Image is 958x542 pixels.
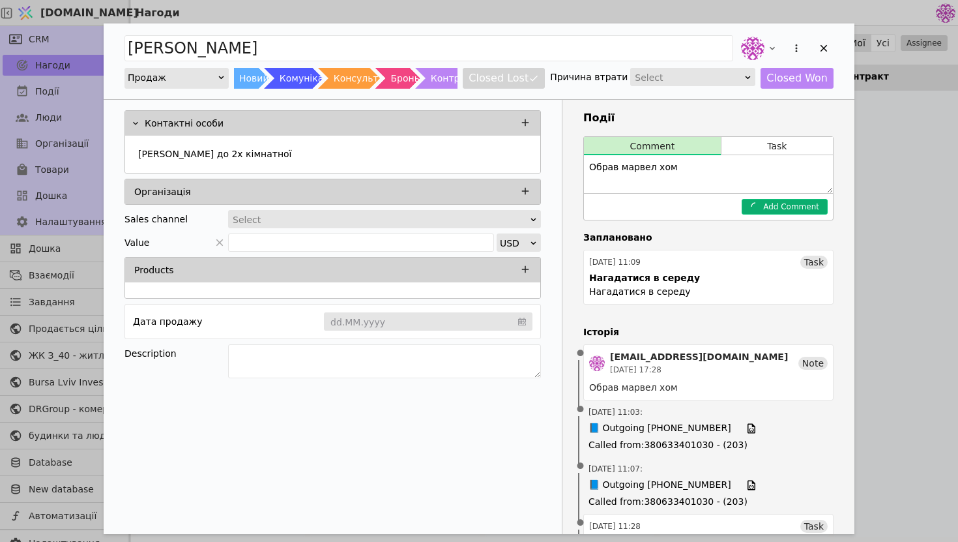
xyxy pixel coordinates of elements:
[800,520,828,533] div: Task
[584,155,833,193] textarea: Обрав марвел хом
[742,199,828,215] button: Add Comment
[800,256,828,269] div: Task
[574,393,587,427] span: •
[280,68,338,89] div: Комунікація
[589,355,605,371] img: de
[518,315,526,328] svg: calendar
[104,23,854,534] div: Add Opportunity
[589,381,828,395] div: Обрав марвел хом
[589,256,641,268] div: [DATE] 11:09
[124,210,188,228] div: Sales channel
[610,364,788,376] div: [DATE] 17:28
[589,285,691,299] div: Нагадатися в середу
[741,37,764,60] img: de
[589,271,700,285] div: Нагадатися в середу
[134,185,191,199] p: Організація
[588,463,643,475] span: [DATE] 11:07 :
[588,421,731,436] span: 📘 Outgoing [PHONE_NUMBER]
[145,117,224,130] p: Контактні особи
[584,137,721,155] button: Comment
[124,233,149,252] span: Value
[610,350,788,364] div: [EMAIL_ADDRESS][DOMAIN_NAME]
[588,406,643,418] span: [DATE] 11:03 :
[550,68,628,86] div: Причина втрати
[583,231,834,245] h4: Заплановано
[798,357,828,370] div: Note
[589,520,641,532] div: [DATE] 11:28
[588,438,828,452] span: Called from : 380633401030 - (203)
[134,263,173,277] p: Products
[128,68,217,87] div: Продаж
[761,68,834,89] button: Closed Won
[463,68,545,89] button: Closed Lost
[133,312,202,331] div: Дата продажу
[574,450,587,483] span: •
[138,147,291,161] p: [PERSON_NAME] до 2х кімнатної
[588,478,731,492] span: 📘 Outgoing [PHONE_NUMBER]
[721,137,833,155] button: Task
[239,68,269,89] div: Новий
[574,337,587,370] span: •
[583,110,834,126] h3: Події
[124,344,228,363] div: Description
[233,211,528,229] div: Select
[334,68,398,89] div: Консультація
[588,495,828,509] span: Called from : 380633401030 - (203)
[583,325,834,339] h4: Історія
[431,68,476,89] div: Контракт
[574,507,587,540] span: •
[390,68,419,89] div: Бронь
[635,68,742,87] div: Select
[500,234,529,252] div: USD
